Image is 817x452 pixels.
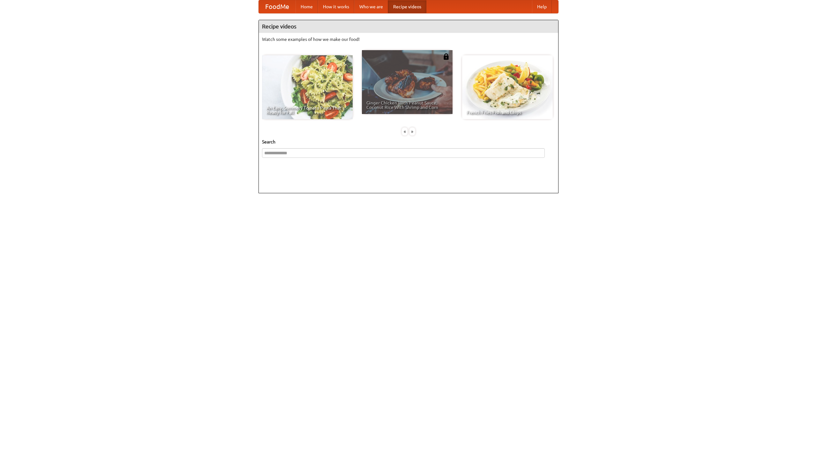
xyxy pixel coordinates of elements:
[259,20,558,33] h4: Recipe videos
[262,55,353,119] a: An Easy, Summery Tomato Pasta That's Ready for Fall
[388,0,426,13] a: Recipe videos
[532,0,552,13] a: Help
[462,55,553,119] a: French Fries Fish and Chips
[354,0,388,13] a: Who we are
[266,106,348,115] span: An Easy, Summery Tomato Pasta That's Ready for Fall
[318,0,354,13] a: How it works
[402,127,408,135] div: «
[262,139,555,145] h5: Search
[467,110,548,115] span: French Fries Fish and Chips
[262,36,555,42] p: Watch some examples of how we make our food!
[409,127,415,135] div: »
[259,0,296,13] a: FoodMe
[443,53,449,60] img: 483408.png
[296,0,318,13] a: Home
